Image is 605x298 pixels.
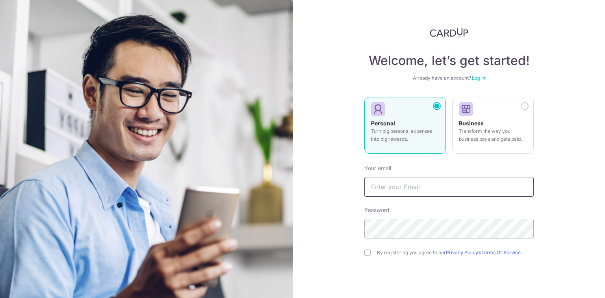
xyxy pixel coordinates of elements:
input: Enter your Email [364,177,534,197]
a: Terms Of Service [481,250,521,255]
a: Personal Turn big personal expenses into big rewards. [364,97,446,158]
div: Already have an account? [364,75,534,81]
a: Business Transform the way your business pays and gets paid. [452,97,534,158]
label: Password [364,206,390,214]
h4: Welcome, let’s get started! [364,53,534,69]
label: Your email [364,164,391,172]
label: By registering you agree to our & [377,250,534,256]
p: Transform the way your business pays and gets paid. [459,127,527,143]
img: CardUp Logo [430,28,468,37]
p: Turn big personal expenses into big rewards. [371,127,439,143]
strong: Personal [371,120,395,127]
a: Privacy Policy [446,250,478,255]
a: Log in [472,75,485,81]
strong: Business [459,120,484,127]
